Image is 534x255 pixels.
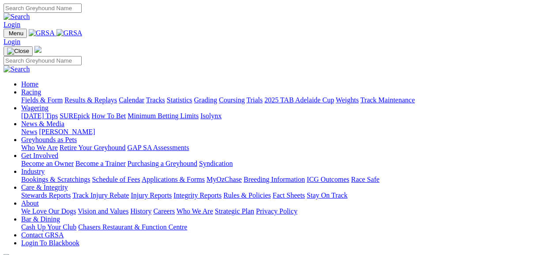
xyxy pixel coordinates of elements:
[64,96,117,104] a: Results & Replays
[21,191,530,199] div: Care & Integrity
[72,191,129,199] a: Track Injury Rebate
[21,144,530,152] div: Greyhounds as Pets
[34,46,41,53] img: logo-grsa-white.png
[4,29,27,38] button: Toggle navigation
[21,160,530,168] div: Get Involved
[273,191,305,199] a: Fact Sheets
[21,112,530,120] div: Wagering
[21,96,530,104] div: Racing
[199,160,233,167] a: Syndication
[207,176,242,183] a: MyOzChase
[21,128,37,135] a: News
[56,29,83,37] img: GRSA
[119,96,144,104] a: Calendar
[215,207,254,215] a: Strategic Plan
[75,160,126,167] a: Become a Trainer
[21,80,38,88] a: Home
[29,29,55,37] img: GRSA
[130,207,151,215] a: History
[256,207,297,215] a: Privacy Policy
[173,191,222,199] a: Integrity Reports
[153,207,175,215] a: Careers
[307,176,349,183] a: ICG Outcomes
[21,88,41,96] a: Racing
[21,136,77,143] a: Greyhounds as Pets
[92,112,126,120] a: How To Bet
[307,191,347,199] a: Stay On Track
[246,96,263,104] a: Trials
[177,207,213,215] a: Who We Are
[21,96,63,104] a: Fields & Form
[21,176,530,184] div: Industry
[21,112,58,120] a: [DATE] Tips
[21,152,58,159] a: Get Involved
[200,112,222,120] a: Isolynx
[351,176,379,183] a: Race Safe
[21,176,90,183] a: Bookings & Scratchings
[21,120,64,127] a: News & Media
[4,65,30,73] img: Search
[142,176,205,183] a: Applications & Forms
[39,128,95,135] a: [PERSON_NAME]
[128,112,199,120] a: Minimum Betting Limits
[336,96,359,104] a: Weights
[21,231,64,239] a: Contact GRSA
[78,223,187,231] a: Chasers Restaurant & Function Centre
[21,184,68,191] a: Care & Integrity
[4,46,33,56] button: Toggle navigation
[21,144,58,151] a: Who We Are
[21,104,49,112] a: Wagering
[4,4,82,13] input: Search
[78,207,128,215] a: Vision and Values
[60,112,90,120] a: SUREpick
[21,207,76,215] a: We Love Our Dogs
[4,38,20,45] a: Login
[219,96,245,104] a: Coursing
[4,56,82,65] input: Search
[244,176,305,183] a: Breeding Information
[21,207,530,215] div: About
[21,223,76,231] a: Cash Up Your Club
[92,176,140,183] a: Schedule of Fees
[131,191,172,199] a: Injury Reports
[223,191,271,199] a: Rules & Policies
[21,168,45,175] a: Industry
[21,223,530,231] div: Bar & Dining
[128,144,189,151] a: GAP SA Assessments
[361,96,415,104] a: Track Maintenance
[4,21,20,28] a: Login
[60,144,126,151] a: Retire Your Greyhound
[167,96,192,104] a: Statistics
[21,191,71,199] a: Stewards Reports
[128,160,197,167] a: Purchasing a Greyhound
[7,48,29,55] img: Close
[21,215,60,223] a: Bar & Dining
[264,96,334,104] a: 2025 TAB Adelaide Cup
[21,239,79,247] a: Login To Blackbook
[21,128,530,136] div: News & Media
[9,30,23,37] span: Menu
[21,199,39,207] a: About
[4,13,30,21] img: Search
[194,96,217,104] a: Grading
[146,96,165,104] a: Tracks
[21,160,74,167] a: Become an Owner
